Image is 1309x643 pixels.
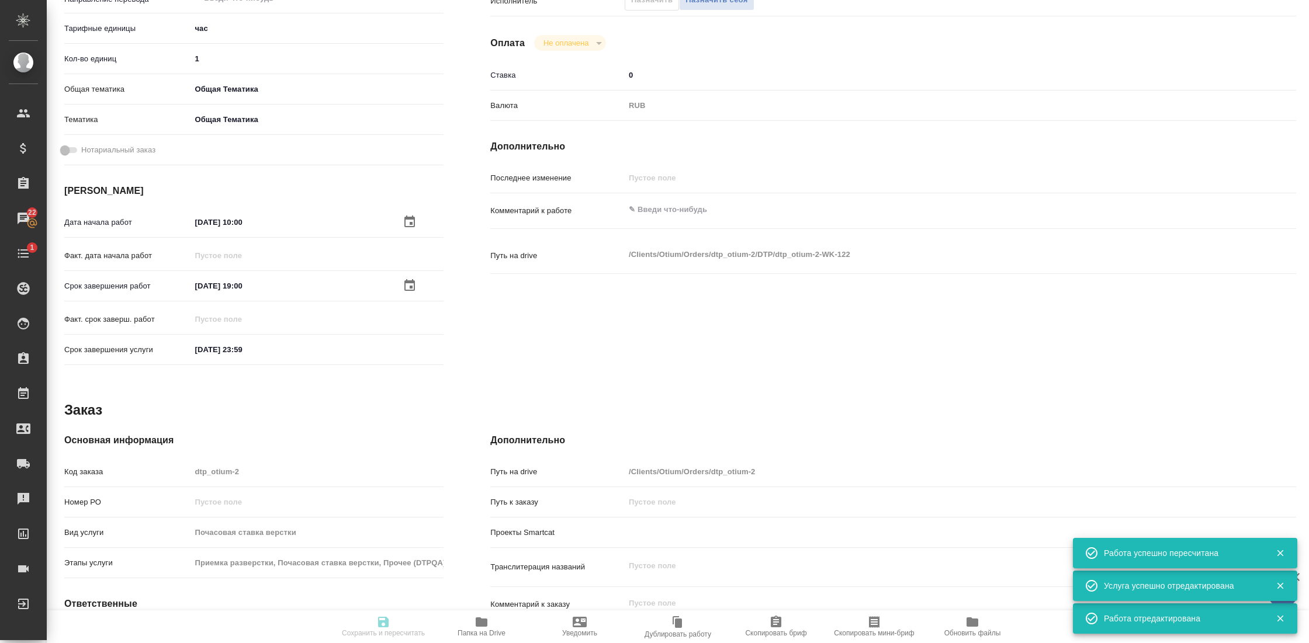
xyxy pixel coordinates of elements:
[64,184,444,198] h4: [PERSON_NAME]
[191,341,293,358] input: ✎ Введи что-нибудь
[64,280,191,292] p: Срок завершения работ
[490,205,625,217] p: Комментарий к работе
[64,23,191,34] p: Тарифные единицы
[1104,547,1258,559] div: Работа успешно пересчитана
[1104,580,1258,592] div: Услуга успешно отредактирована
[64,597,444,611] h4: Ответственные
[490,496,625,508] p: Путь к заказу
[342,629,425,637] span: Сохранить и пересчитать
[625,169,1229,186] input: Пустое поле
[490,69,625,81] p: Ставка
[1268,581,1292,591] button: Закрыть
[490,561,625,573] p: Транслитерация названий
[629,610,727,643] button: Дублировать работу
[64,217,191,228] p: Дата начала работ
[458,629,505,637] span: Папка на Drive
[490,466,625,478] p: Путь на drive
[490,527,625,538] p: Проекты Smartcat
[64,401,102,419] h2: Заказ
[81,144,155,156] span: Нотариальный заказ
[1268,613,1292,624] button: Закрыть
[540,38,592,48] button: Не оплачена
[23,242,41,253] span: 1
[191,277,293,294] input: ✎ Введи что-нибудь
[3,239,44,268] a: 1
[490,100,625,112] p: Валюта
[64,114,191,126] p: Тематика
[191,311,293,328] input: Пустое поле
[625,493,1229,510] input: Пустое поле
[191,554,444,571] input: Пустое поле
[745,629,806,637] span: Скопировать бриф
[625,96,1229,116] div: RUB
[490,433,1296,447] h4: Дополнительно
[825,610,923,643] button: Скопировать мини-бриф
[191,50,444,67] input: ✎ Введи что-нибудь
[490,172,625,184] p: Последнее изменение
[923,610,1021,643] button: Обновить файлы
[191,493,444,510] input: Пустое поле
[64,344,191,356] p: Срок завершения услуги
[64,250,191,262] p: Факт. дата начала работ
[1268,548,1292,558] button: Закрыть
[191,214,293,231] input: ✎ Введи что-нибудь
[191,247,293,264] input: Пустое поле
[490,599,625,610] p: Комментарий к заказу
[727,610,825,643] button: Скопировать бриф
[490,140,1296,154] h4: Дополнительно
[64,314,191,325] p: Факт. срок заверш. работ
[531,610,629,643] button: Уведомить
[944,629,1001,637] span: Обновить файлы
[834,629,914,637] span: Скопировать мини-бриф
[64,527,191,538] p: Вид услуги
[625,67,1229,84] input: ✎ Введи что-нибудь
[64,466,191,478] p: Код заказа
[64,496,191,508] p: Номер РО
[490,36,525,50] h4: Оплата
[625,463,1229,480] input: Пустое поле
[534,35,606,51] div: Не оплачена
[191,110,444,130] div: Общая Тематика
[625,245,1229,265] textarea: /Clients/Оtium/Orders/dtp_otium-2/DTP/dtp_otium-2-WK-122
[64,557,191,569] p: Этапы услуги
[21,207,43,218] span: 22
[432,610,531,643] button: Папка на Drive
[64,433,444,447] h4: Основная информация
[64,53,191,65] p: Кол-во единиц
[191,79,444,99] div: Общая Тематика
[64,84,191,95] p: Общая тематика
[334,610,432,643] button: Сохранить и пересчитать
[562,629,597,637] span: Уведомить
[3,204,44,233] a: 22
[191,524,444,541] input: Пустое поле
[645,630,711,638] span: Дублировать работу
[490,250,625,262] p: Путь на drive
[191,463,444,480] input: Пустое поле
[191,19,444,39] div: час
[1104,613,1258,624] div: Работа отредактирована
